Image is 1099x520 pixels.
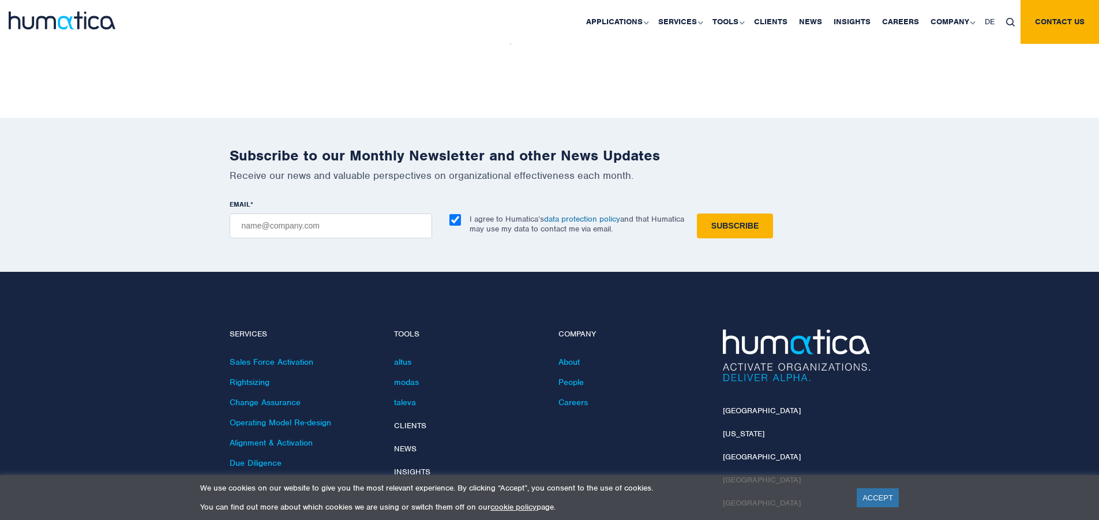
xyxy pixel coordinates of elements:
[200,502,842,512] p: You can find out more about which cookies we are using or switch them off on our page.
[230,437,313,448] a: Alignment & Activation
[697,214,773,238] input: Subscribe
[558,330,706,339] h4: Company
[490,502,537,512] a: cookie policy
[394,377,419,387] a: modas
[558,377,584,387] a: People
[394,357,411,367] a: altus
[394,467,430,477] a: Insights
[857,488,899,507] a: ACCEPT
[449,214,461,226] input: I agree to Humatica’sdata protection policyand that Humatica may use my data to contact me via em...
[230,357,313,367] a: Sales Force Activation
[230,397,301,407] a: Change Assurance
[230,147,870,164] h2: Subscribe to our Monthly Newsletter and other News Updates
[200,483,842,493] p: We use cookies on our website to give you the most relevant experience. By clicking “Accept”, you...
[1006,18,1015,27] img: search_icon
[394,397,416,407] a: taleva
[985,17,995,27] span: DE
[230,214,432,238] input: name@company.com
[723,406,801,416] a: [GEOGRAPHIC_DATA]
[723,330,870,381] img: Humatica
[723,429,764,439] a: [US_STATE]
[394,330,541,339] h4: Tools
[230,200,250,209] span: EMAIL
[230,169,870,182] p: Receive our news and valuable perspectives on organizational effectiveness each month.
[558,357,580,367] a: About
[394,421,426,431] a: Clients
[394,444,417,454] a: News
[723,452,801,462] a: [GEOGRAPHIC_DATA]
[470,214,684,234] p: I agree to Humatica’s and that Humatica may use my data to contact me via email.
[230,417,331,428] a: Operating Model Re-design
[558,397,588,407] a: Careers
[230,330,377,339] h4: Services
[230,458,282,468] a: Due Diligence
[544,214,620,224] a: data protection policy
[9,12,115,29] img: logo
[230,377,269,387] a: Rightsizing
